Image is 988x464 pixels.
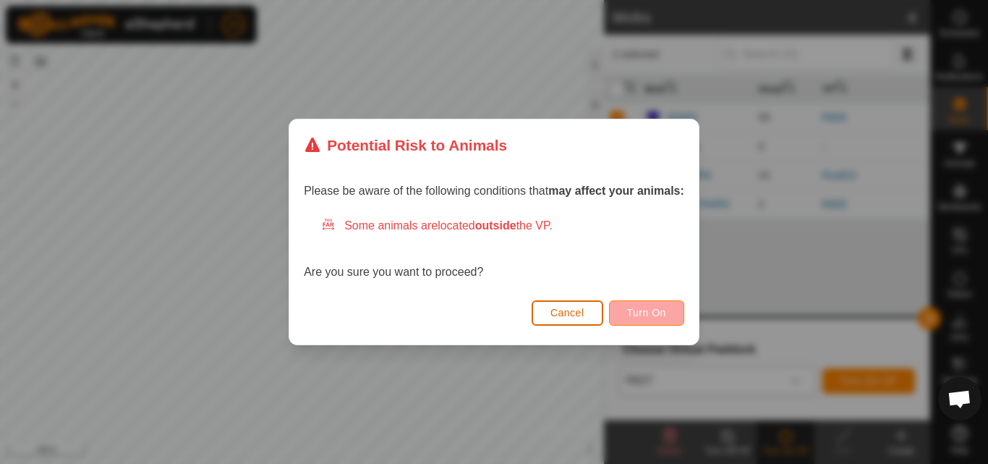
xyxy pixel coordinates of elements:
[938,377,981,421] a: Open chat
[321,217,684,235] div: Some animals are
[548,185,684,197] strong: may affect your animals:
[609,300,684,326] button: Turn On
[475,219,516,232] strong: outside
[532,300,603,326] button: Cancel
[627,307,666,319] span: Turn On
[550,307,584,319] span: Cancel
[304,185,684,197] span: Please be aware of the following conditions that
[304,134,507,156] div: Potential Risk to Animals
[304,217,684,281] div: Are you sure you want to proceed?
[438,219,553,232] span: located the VP.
